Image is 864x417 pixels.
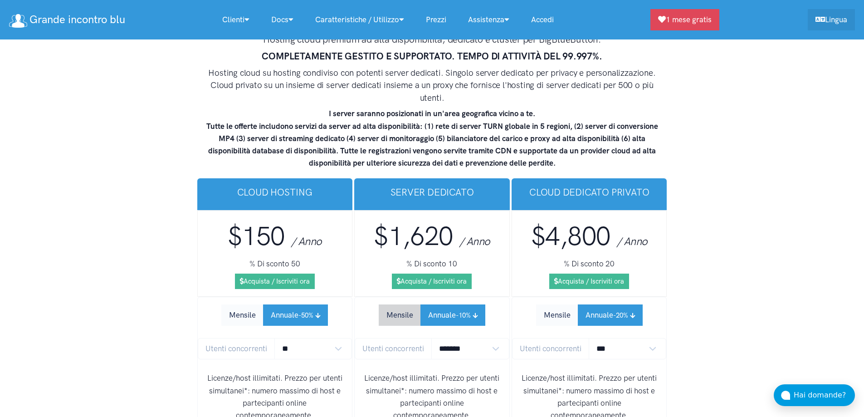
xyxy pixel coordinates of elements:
[228,221,285,252] span: $150
[457,10,520,29] a: Assistenza
[374,221,453,252] span: $1,620
[794,389,855,401] div: Hai domande?
[549,274,629,289] a: Acquista / Iscriviti ora
[456,311,471,319] small: -10%
[211,10,260,29] a: Clienti
[520,10,565,29] a: Accedi
[260,10,304,29] a: Docs
[361,186,503,199] h3: Server Dedicato
[198,338,275,359] span: Utenti concorrenti
[379,304,485,326] div: Subscription Period
[221,304,264,326] button: Mensile
[205,186,346,199] h3: cloud hosting
[415,10,457,29] a: Prezzi
[9,14,27,28] img: logo
[774,384,855,406] button: Hai domande?
[420,304,485,326] button: Annuale-10%
[392,274,472,289] a: Acquista / Iscriviti ora
[536,304,643,326] div: Subscription Period
[536,304,578,326] button: Mensile
[355,338,432,359] span: Utenti concorrenti
[262,50,602,62] strong: COMPLETAMENTE GESTITO E SUPPORTATO. TEMPO DI ATTIVITÀ DEL 99.997%.
[617,235,648,248] span: / Anno
[235,274,315,289] a: Acquista / Iscriviti ora
[531,221,610,252] span: $4,800
[578,304,643,326] button: Annuale-20%
[298,311,313,319] small: -50%
[205,67,659,104] h4: Hosting cloud su hosting condiviso con potenti server dedicati. Singolo server dedicato per priva...
[650,9,719,30] a: 1 mese gratis
[519,186,660,199] h3: Cloud dedicato privato
[512,338,589,359] span: Utenti concorrenti
[221,304,328,326] div: Subscription Period
[519,258,659,270] h5: % Di sconto 20
[613,311,628,319] small: -20%
[362,258,502,270] h5: % Di sconto 10
[9,10,125,29] a: Grande incontro blu
[808,9,855,30] a: Lingua
[459,235,490,248] span: / Anno
[291,235,322,248] span: / Anno
[304,10,415,29] a: Caratteristiche / Utilizzo
[205,258,345,270] h5: % Di sconto 50
[263,304,328,326] button: Annuale-50%
[379,304,421,326] button: Mensile
[206,109,658,167] strong: I server saranno posizionati in un'area geografica vicino a te. Tutte le offerte includono serviz...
